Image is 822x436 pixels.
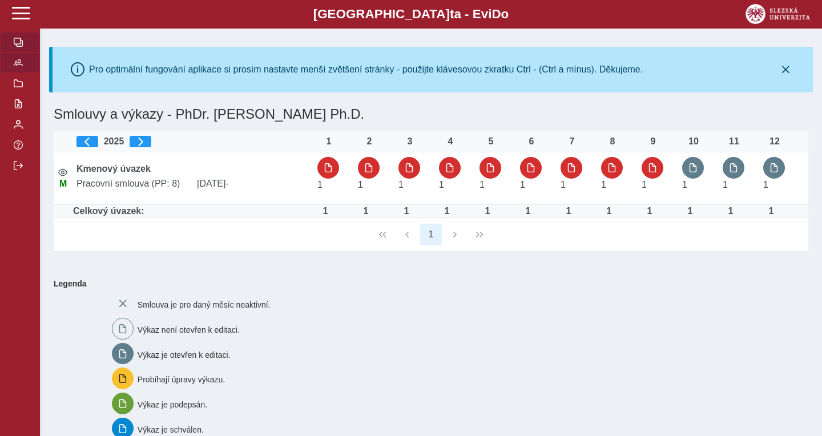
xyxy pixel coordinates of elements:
div: 1 [317,136,340,147]
div: Úvazek : 8 h / den. 40 h / týden. [598,206,620,216]
span: Úvazek : 8 h / den. 40 h / týden. [723,180,728,189]
span: Úvazek : 8 h / den. 40 h / týden. [763,180,768,189]
div: 2025 [76,136,308,147]
span: Úvazek : 8 h / den. 40 h / týden. [398,180,404,189]
span: Úvazek : 8 h / den. 40 h / týden. [601,180,606,189]
div: Úvazek : 8 h / den. 40 h / týden. [354,206,377,216]
i: Smlouva je aktivní [58,168,67,177]
div: Úvazek : 8 h / den. 40 h / týden. [476,206,499,216]
span: Výkaz je podepsán. [138,400,207,409]
span: Výkaz je schválen. [138,425,204,434]
div: 5 [479,136,502,147]
div: 12 [763,136,786,147]
b: [GEOGRAPHIC_DATA] a - Evi [34,7,788,22]
b: Legenda [49,274,804,293]
span: Úvazek : 8 h / den. 40 h / týden. [642,180,647,189]
b: Kmenový úvazek [76,164,151,173]
div: Úvazek : 8 h / den. 40 h / týden. [314,206,337,216]
div: Úvazek : 8 h / den. 40 h / týden. [557,206,580,216]
span: Úvazek : 8 h / den. 40 h / týden. [358,180,363,189]
div: Pro optimální fungování aplikace si prosím nastavte menší zvětšení stránky - použijte klávesovou ... [89,64,643,75]
div: Úvazek : 8 h / den. 40 h / týden. [638,206,661,216]
span: [DATE] [192,179,313,189]
div: Úvazek : 8 h / den. 40 h / týden. [436,206,458,216]
span: o [501,7,509,21]
td: Celkový úvazek: [72,205,313,218]
div: 11 [723,136,746,147]
div: 7 [561,136,583,147]
div: Úvazek : 8 h / den. 40 h / týden. [395,206,418,216]
button: 1 [420,224,442,245]
div: Úvazek : 8 h / den. 40 h / týden. [760,206,783,216]
div: 6 [520,136,543,147]
div: 4 [439,136,462,147]
div: Úvazek : 8 h / den. 40 h / týden. [679,206,702,216]
span: Úvazek : 8 h / den. 40 h / týden. [682,180,687,189]
img: logo_web_su.png [746,4,810,24]
span: Údaje souhlasí s údaji v Magionu [59,179,67,188]
span: D [491,7,501,21]
span: Výkaz není otevřen k editaci. [138,325,240,334]
div: Úvazek : 8 h / den. 40 h / týden. [719,206,742,216]
span: Probíhají úpravy výkazu. [138,375,225,384]
h1: Smlouvy a výkazy - PhDr. [PERSON_NAME] Ph.D. [49,102,686,127]
div: 2 [358,136,381,147]
span: Úvazek : 8 h / den. 40 h / týden. [479,180,485,189]
div: 3 [398,136,421,147]
span: Úvazek : 8 h / den. 40 h / týden. [439,180,444,189]
span: Úvazek : 8 h / den. 40 h / týden. [317,180,323,189]
span: - [225,179,228,188]
span: Pracovní smlouva (PP: 8) [72,179,192,189]
span: Smlouva je pro daný měsíc neaktivní. [138,300,271,309]
span: Výkaz je otevřen k editaci. [138,350,231,359]
div: 8 [601,136,624,147]
span: t [450,7,454,21]
span: Úvazek : 8 h / den. 40 h / týden. [561,180,566,189]
span: Úvazek : 8 h / den. 40 h / týden. [520,180,525,189]
div: 9 [642,136,664,147]
div: Úvazek : 8 h / den. 40 h / týden. [517,206,539,216]
div: 10 [682,136,705,147]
